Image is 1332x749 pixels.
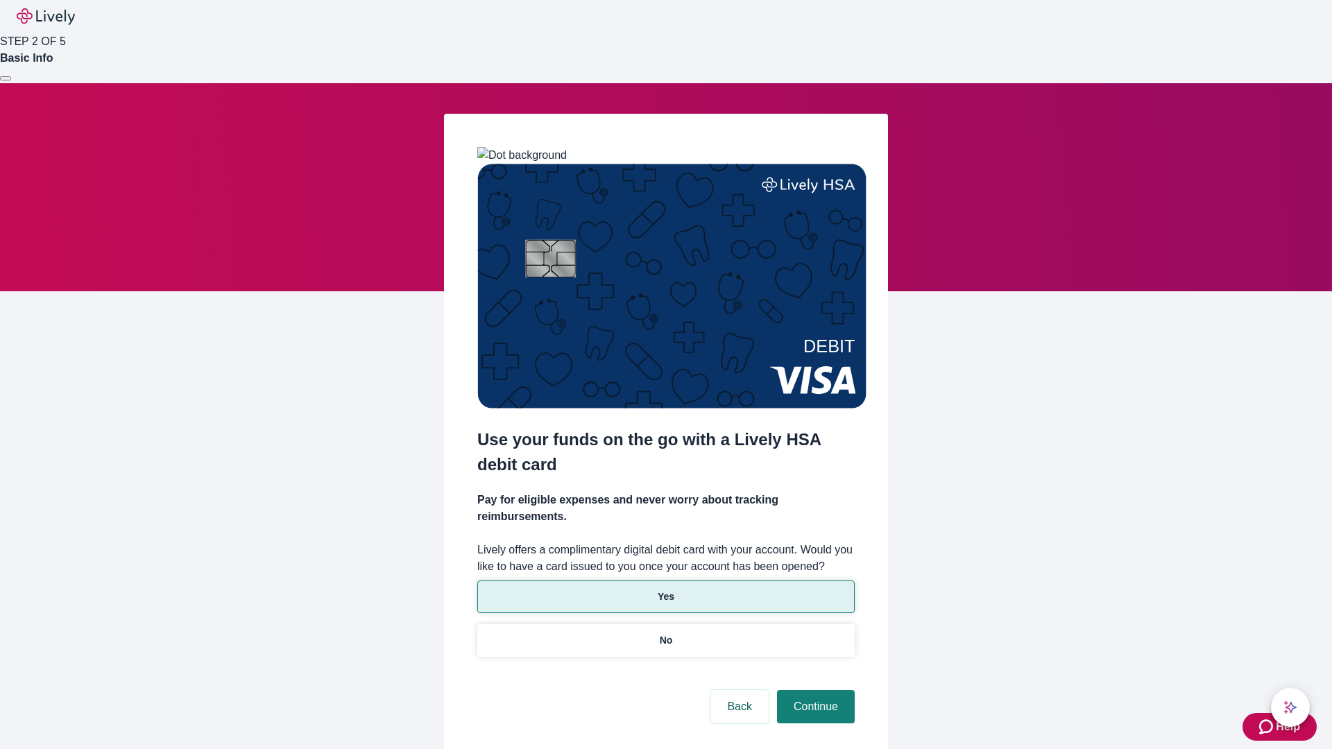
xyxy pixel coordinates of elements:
[710,690,769,723] button: Back
[477,542,855,575] label: Lively offers a complimentary digital debit card with your account. Would you like to have a card...
[1283,700,1297,714] svg: Lively AI Assistant
[477,492,855,525] h4: Pay for eligible expenses and never worry about tracking reimbursements.
[777,690,855,723] button: Continue
[658,589,674,604] p: Yes
[660,633,673,648] p: No
[17,8,75,25] img: Lively
[477,147,567,164] img: Dot background
[1243,713,1317,741] button: Zendesk support iconHelp
[477,624,855,657] button: No
[1276,718,1300,735] span: Help
[1271,688,1310,727] button: chat
[1259,718,1276,735] svg: Zendesk support icon
[477,164,866,408] img: Debit card
[477,580,855,613] button: Yes
[477,427,855,477] h2: Use your funds on the go with a Lively HSA debit card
